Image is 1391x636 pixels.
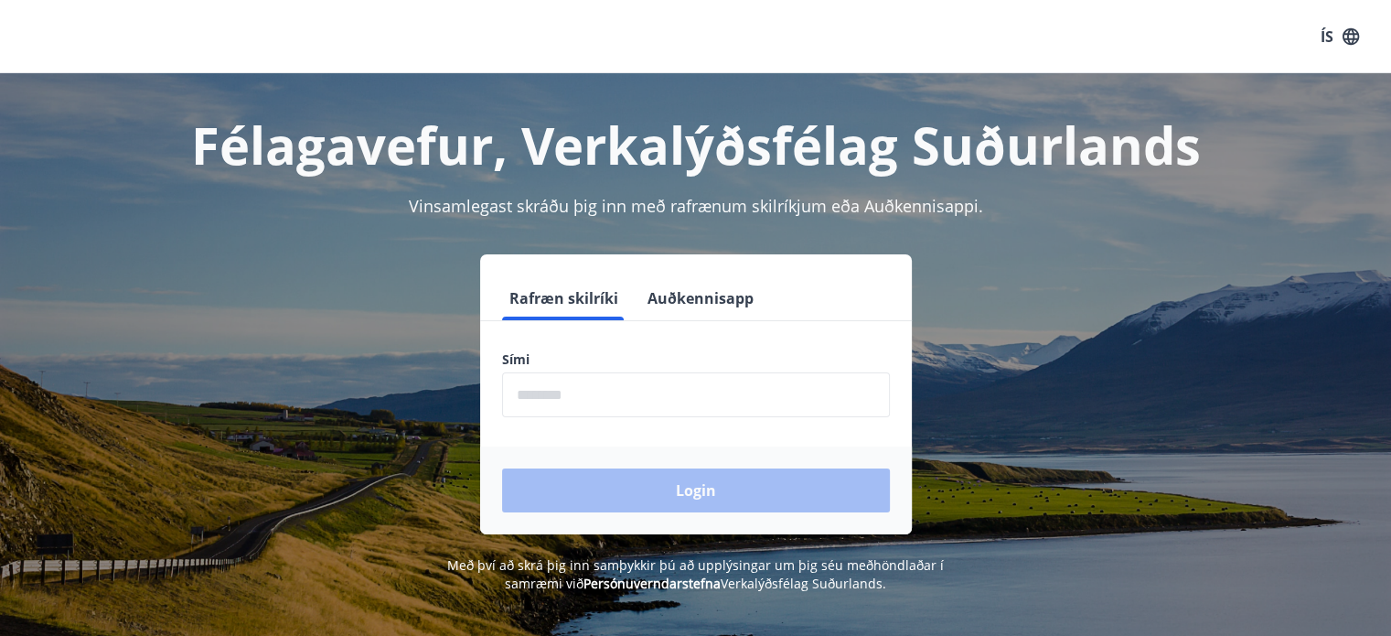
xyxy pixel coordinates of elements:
[640,276,761,320] button: Auðkennisapp
[502,350,890,369] label: Sími
[409,195,983,217] span: Vinsamlegast skráðu þig inn með rafrænum skilríkjum eða Auðkennisappi.
[1311,20,1369,53] button: ÍS
[583,575,721,592] a: Persónuverndarstefna
[502,276,626,320] button: Rafræn skilríki
[59,110,1332,179] h1: Félagavefur, Verkalýðsfélag Suðurlands
[447,556,944,592] span: Með því að skrá þig inn samþykkir þú að upplýsingar um þig séu meðhöndlaðar í samræmi við Verkalý...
